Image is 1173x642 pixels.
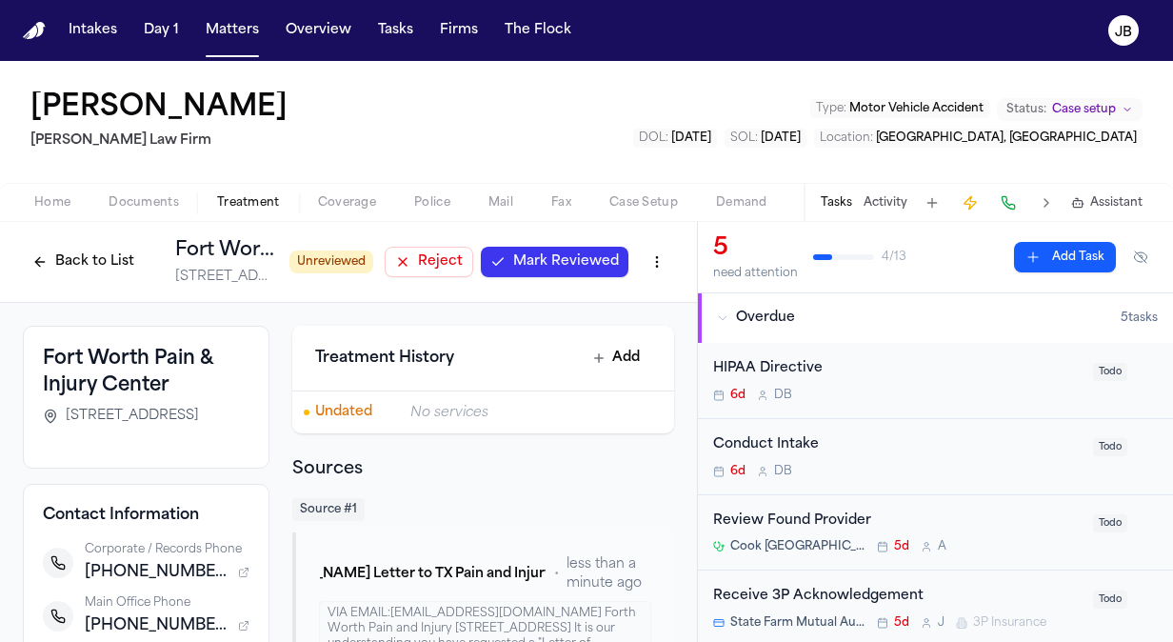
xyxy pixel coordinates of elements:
div: Main Office Phone [85,595,249,611]
span: [STREET_ADDRESS] [175,268,274,287]
span: D B [774,464,792,479]
span: Todo [1093,514,1127,532]
span: [PHONE_NUMBER] [85,614,230,637]
a: Home [23,22,46,40]
button: Edit Location: Fort Worth, TX [814,129,1143,148]
span: Overdue [736,309,795,328]
span: Todo [1093,363,1127,381]
div: Open task: Conduct Intake [698,419,1173,495]
span: Case Setup [609,195,678,211]
button: Add [582,341,651,375]
span: Home [34,195,70,211]
button: Edit Type: Motor Vehicle Accident [810,99,989,118]
span: [STREET_ADDRESS] [66,407,199,426]
h1: [PERSON_NAME] [30,91,288,126]
span: Documents [109,195,179,211]
span: Unreviewed [289,251,373,273]
button: Matters [198,13,267,48]
span: Location : [820,132,873,144]
button: Tasks [370,13,421,48]
span: [DATE] [761,132,801,144]
span: Police [414,195,450,211]
span: 4 / 13 [882,250,906,265]
span: 5 task s [1121,311,1158,326]
span: 5d [894,539,909,554]
div: Corporate / Records Phone [85,542,249,557]
span: 6d [730,388,746,403]
span: Mail [488,195,513,211]
span: State Farm Mutual Automobile Insurance Company [730,615,865,631]
span: • [554,565,559,584]
button: Edit matter name [30,91,288,126]
span: Assistant [1090,195,1143,211]
span: [PHONE_NUMBER] [85,561,230,584]
button: Day 1 [136,13,187,48]
div: HIPAA Directive [713,358,1082,380]
span: Treatment [217,195,280,211]
span: 3P Insurance [973,615,1046,631]
span: [DATE] [671,132,711,144]
button: The Flock [497,13,579,48]
span: Source # 1 [292,498,365,521]
span: Undated [315,403,372,422]
h4: Contact Information [43,504,249,527]
div: Receive 3P Acknowledgement [713,586,1082,608]
span: Coverage [318,195,376,211]
h1: Fort Worth Pain & Injury Center [175,237,274,264]
span: Motor Vehicle Accident [849,103,984,114]
span: Type : [816,103,846,114]
button: Firms [432,13,486,48]
span: Mark Reviewed [513,252,619,271]
button: Overdue5tasks [698,293,1173,343]
span: Cook [GEOGRAPHIC_DATA] [730,539,865,554]
span: Todo [1093,591,1127,609]
span: Reject [418,252,463,271]
div: need attention [713,266,798,281]
button: Activity [864,195,907,211]
span: 6d [730,464,746,479]
button: Add Task [1014,242,1116,272]
span: Status: [1006,102,1046,117]
h2: [PERSON_NAME] Law Firm [30,130,295,152]
span: Demand [716,195,767,211]
button: Back to List [23,247,144,277]
button: Add Task [919,190,945,216]
button: Overview [278,13,359,48]
span: A [938,539,946,554]
h2: Sources [292,456,674,483]
span: Fax [551,195,571,211]
button: Change status from Case setup [997,98,1143,121]
span: J [938,615,944,631]
span: 5d [894,615,909,631]
div: 5 [713,233,798,264]
span: D B [774,388,792,403]
button: Edit DOL: 2025-08-12 [633,129,717,148]
span: Case setup [1052,102,1116,117]
button: 1 source [238,567,249,578]
button: Assistant [1071,195,1143,211]
span: [GEOGRAPHIC_DATA], [GEOGRAPHIC_DATA] [876,132,1137,144]
div: View encounter from undated [292,391,674,433]
span: Todo [1093,438,1127,456]
span: less than a minute ago [567,555,651,593]
button: Intakes [61,13,125,48]
button: Mark Reviewed [481,247,628,277]
div: Review Found Provider [713,511,1082,532]
div: Conduct Intake [713,434,1082,456]
h3: Treatment History [315,347,454,370]
button: Hide completed tasks (⌘⇧H) [1123,242,1158,272]
button: Make a Call [995,190,1022,216]
div: Open task: HIPAA Directive [698,343,1173,419]
span: SOL : [730,132,758,144]
button: [PERSON_NAME] Letter to TX Pain and Injury - [DATE] [319,557,546,592]
div: Open task: Review Found Provider [698,495,1173,572]
button: Reject [385,247,473,277]
button: Edit SOL: 2027-08-12 [725,129,806,148]
h3: Fort Worth Pain & Injury Center [43,346,249,399]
